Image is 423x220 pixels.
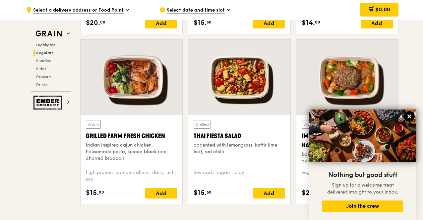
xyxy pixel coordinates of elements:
[309,110,416,162] img: DSC07876-Edit02-Large.jpeg
[375,6,390,13] span: $0.00
[194,18,207,28] span: $15.
[86,142,177,162] div: indian inspired cajun chicken, housemade pesto, spiced black rice, charred broccoli
[194,120,211,129] div: Chilled
[253,188,285,198] div: Add
[302,169,393,183] div: vegan, contains allium, soy, wheat
[36,51,54,55] span: Regulars
[33,28,64,40] img: Grain web logo
[36,59,51,63] span: Bundles
[145,18,177,28] div: Add
[404,111,415,122] button: Close
[302,120,317,129] div: Warm
[302,151,393,164] div: baked Impossible hamburg, Japanese curry, poached okra and carrots
[328,171,397,179] span: Nothing but good stuff
[36,66,46,71] span: Sides
[302,131,393,150] div: Impossible Ground Beef Hamburg with Japanese Curry
[194,188,207,198] span: $15.
[86,169,177,183] div: high protein, contains allium, dairy, nuts, soy
[361,18,393,28] div: Add
[86,18,100,28] span: $20.
[36,82,47,87] span: Drinks
[302,18,315,28] span: $14.
[33,7,124,14] span: Select a delivery address or Food Point
[86,120,101,129] div: Warm
[33,96,64,110] img: Ember Smokery web logo
[100,20,105,25] span: 00
[302,188,315,198] span: $21.
[194,131,285,141] div: Thai Fiesta Salad
[145,188,177,198] div: Add
[194,169,285,183] div: low carb, vegan, spicy
[86,131,177,141] div: Grilled Farm Fresh Chicken
[194,142,285,155] div: accented with lemongrass, kaffir lime leaf, red chilli
[167,7,225,14] span: Select date and time slot
[207,20,211,25] span: 50
[253,18,285,28] div: Add
[322,200,403,212] button: Join the crew
[36,43,55,47] span: Highlights
[315,20,320,25] span: 00
[207,190,211,195] span: 50
[86,188,99,198] span: $15.
[99,190,104,195] span: 00
[36,74,51,79] span: Desserts
[327,182,398,195] span: Sign up for a welcome treat delivered straight to your inbox.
